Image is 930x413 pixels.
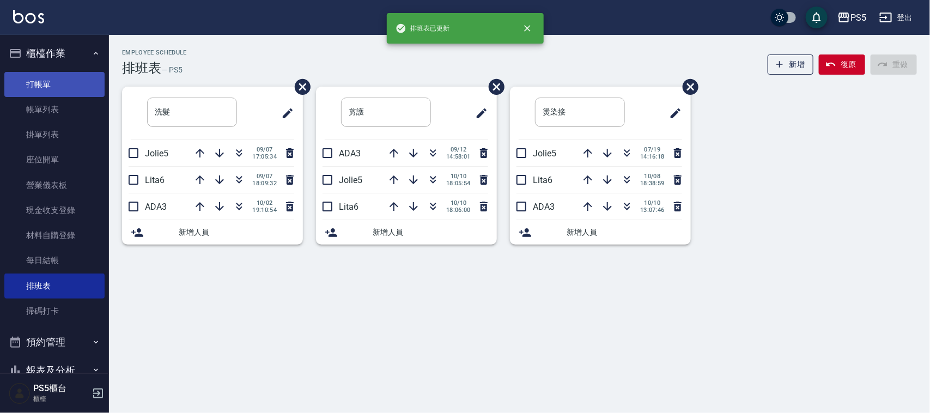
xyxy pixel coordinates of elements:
[446,153,471,160] span: 14:58:01
[640,146,665,153] span: 07/19
[33,383,89,394] h5: PS5櫃台
[252,180,277,187] span: 18:09:32
[4,274,105,299] a: 排班表
[13,10,44,23] img: Logo
[145,148,168,159] span: Jolie5
[147,98,237,127] input: 排版標題
[287,71,312,103] span: 刪除班表
[481,71,506,103] span: 刪除班表
[469,100,488,126] span: 修改班表的標題
[640,173,665,180] span: 10/08
[446,180,471,187] span: 18:05:54
[122,49,187,56] h2: Employee Schedule
[446,199,471,206] span: 10/10
[446,146,471,153] span: 09/12
[640,180,665,187] span: 18:38:59
[252,206,277,214] span: 19:10:54
[316,220,497,245] div: 新增人員
[4,97,105,122] a: 帳單列表
[768,54,814,75] button: 新增
[806,7,828,28] button: save
[122,220,303,245] div: 新增人員
[396,23,450,34] span: 排班表已更新
[533,175,552,185] span: Lita6
[4,198,105,223] a: 現金收支登錄
[662,100,682,126] span: 修改班表的標題
[819,54,865,75] button: 復原
[4,223,105,248] a: 材料自購登錄
[252,153,277,160] span: 17:05:34
[533,148,556,159] span: Jolie5
[179,227,294,238] span: 新增人員
[640,153,665,160] span: 14:16:18
[339,175,362,185] span: Jolie5
[339,148,361,159] span: ADA3
[341,98,431,127] input: 排版標題
[373,227,488,238] span: 新增人員
[850,11,866,25] div: PS5
[446,173,471,180] span: 10/10
[275,100,294,126] span: 修改班表的標題
[339,202,358,212] span: Lita6
[4,122,105,147] a: 掛單列表
[510,220,691,245] div: 新增人員
[122,60,161,76] h3: 排班表
[252,146,277,153] span: 09/07
[4,39,105,68] button: 櫃檯作業
[4,299,105,324] a: 掃碼打卡
[4,147,105,172] a: 座位開單
[252,199,277,206] span: 10/02
[674,71,700,103] span: 刪除班表
[875,8,917,28] button: 登出
[533,202,555,212] span: ADA3
[535,98,625,127] input: 排版標題
[9,382,31,404] img: Person
[4,328,105,356] button: 預約管理
[567,227,682,238] span: 新增人員
[640,206,665,214] span: 13:07:46
[4,248,105,273] a: 每日結帳
[4,173,105,198] a: 營業儀表板
[4,356,105,385] button: 報表及分析
[145,175,165,185] span: Lita6
[33,394,89,404] p: 櫃檯
[446,206,471,214] span: 18:06:00
[4,72,105,97] a: 打帳單
[161,64,183,76] h6: — PS5
[640,199,665,206] span: 10/10
[252,173,277,180] span: 09/07
[833,7,871,29] button: PS5
[145,202,167,212] span: ADA3
[515,16,539,40] button: close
